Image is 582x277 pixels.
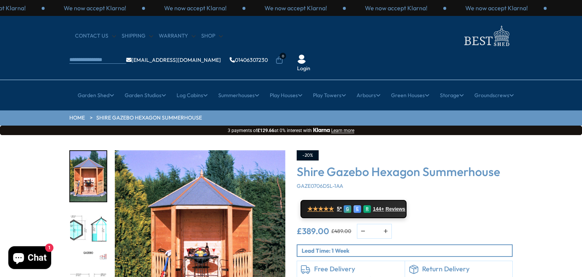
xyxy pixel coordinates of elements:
[6,246,53,271] inbox-online-store-chat: Shopify online store chat
[270,86,302,105] a: Play Houses
[297,164,513,179] h3: Shire Gazebo Hexagon Summerhouse
[474,86,514,105] a: Groundscrews
[313,86,346,105] a: Play Towers
[177,86,208,105] a: Log Cabins
[125,86,166,105] a: Garden Studios
[45,4,145,12] div: 2 / 3
[122,32,153,40] a: Shipping
[218,86,259,105] a: Summerhouses
[422,265,509,273] h6: Return Delivery
[357,86,380,105] a: Arbours
[354,205,361,213] div: E
[75,32,116,40] a: CONTACT US
[440,86,464,105] a: Storage
[460,24,513,48] img: logo
[70,151,106,201] img: ShireGazebo_35df365f-5782-4d2a-b394-40fe0f8deb3c_200x200.jpg
[126,57,221,63] a: [EMAIL_ADDRESS][DOMAIN_NAME]
[159,32,196,40] a: Warranty
[373,206,384,212] span: 144+
[314,265,401,273] h6: Free Delivery
[300,200,407,218] a: ★★★★★ 5* G E R 144+ Reviews
[307,205,334,212] span: ★★★★★
[69,210,107,262] div: 2 / 8
[365,4,427,12] p: We now accept Klarna!
[70,211,106,261] img: A5656Gazebo2020internalmm_c8bbf1ce-2d67-4fa3-b2a0-1e2f5fc652c1_200x200.jpg
[246,4,346,12] div: 1 / 3
[201,32,223,40] a: Shop
[64,4,126,12] p: We now accept Klarna!
[297,55,306,64] img: User Icon
[386,206,405,212] span: Reviews
[446,4,547,12] div: 3 / 3
[297,150,319,161] div: -20%
[302,247,512,255] p: Lead Time: 1 Week
[69,114,85,122] a: HOME
[331,228,351,234] del: £489.00
[145,4,246,12] div: 3 / 3
[78,86,114,105] a: Garden Shed
[230,57,268,63] a: 01406307230
[275,57,283,64] a: 0
[297,65,310,72] a: Login
[280,53,286,59] span: 0
[297,227,329,235] ins: £389.00
[69,150,107,202] div: 1 / 8
[96,114,202,122] a: Shire Gazebo Hexagon Summerhouse
[391,86,429,105] a: Green Houses
[363,205,371,213] div: R
[164,4,227,12] p: We now accept Klarna!
[346,4,446,12] div: 2 / 3
[264,4,327,12] p: We now accept Klarna!
[344,205,351,213] div: G
[297,183,343,189] span: GAZE0706DSL-1AA
[465,4,528,12] p: We now accept Klarna!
